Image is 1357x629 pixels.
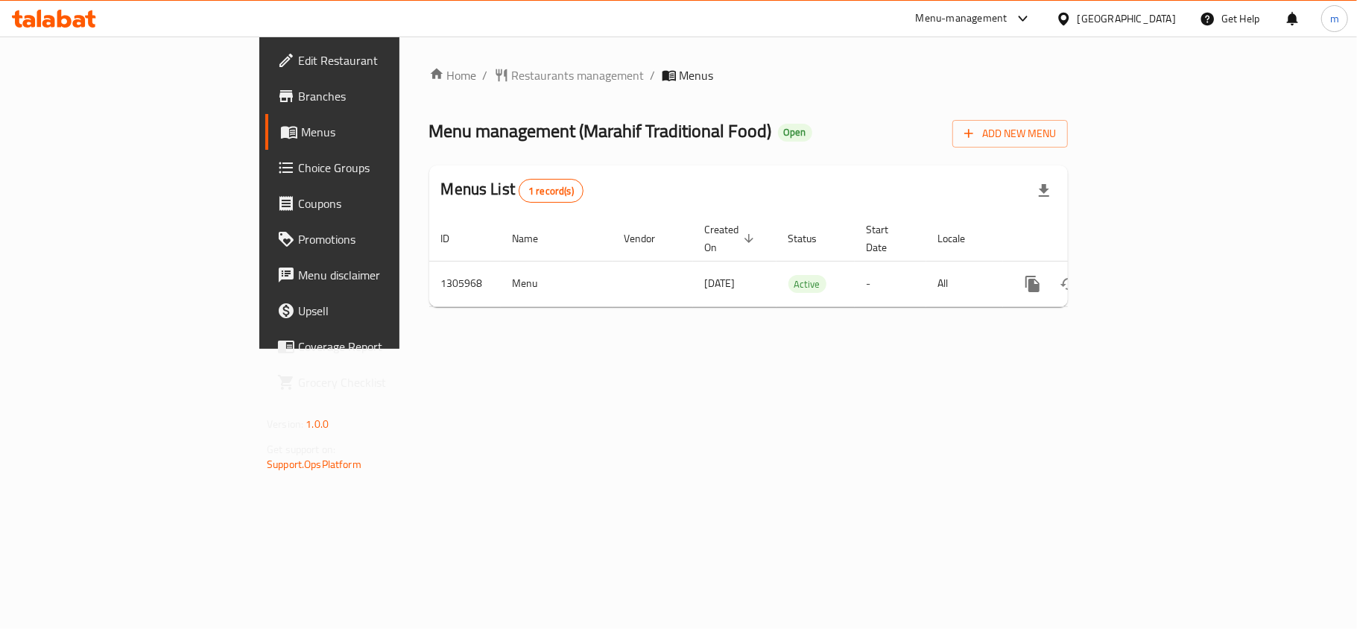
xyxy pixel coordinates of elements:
span: Start Date [867,221,908,256]
span: Locale [938,230,985,247]
span: Menus [301,123,474,141]
span: Created On [705,221,759,256]
span: [DATE] [705,274,736,293]
div: Export file [1026,173,1062,209]
span: Branches [298,87,474,105]
a: Upsell [265,293,486,329]
th: Actions [1003,216,1170,262]
a: Coupons [265,186,486,221]
span: Choice Groups [298,159,474,177]
span: Promotions [298,230,474,248]
span: Active [788,276,826,293]
span: ID [441,230,469,247]
span: Upsell [298,302,474,320]
span: 1 record(s) [519,184,583,198]
div: [GEOGRAPHIC_DATA] [1078,10,1176,27]
span: Grocery Checklist [298,373,474,391]
a: Choice Groups [265,150,486,186]
a: Edit Restaurant [265,42,486,78]
td: All [926,261,1003,306]
button: Add New Menu [952,120,1068,148]
span: Name [513,230,558,247]
button: more [1015,266,1051,302]
span: Coupons [298,195,474,212]
span: Version: [267,414,303,434]
span: Add New Menu [964,124,1056,143]
h2: Menus List [441,178,583,203]
a: Menu disclaimer [265,257,486,293]
span: Get support on: [267,440,335,459]
span: Menu management ( Marahif Traditional Food ) [429,114,772,148]
span: Status [788,230,837,247]
span: m [1330,10,1339,27]
table: enhanced table [429,216,1170,307]
span: Menus [680,66,714,84]
span: Edit Restaurant [298,51,474,69]
div: Menu-management [916,10,1008,28]
span: Coverage Report [298,338,474,355]
span: Vendor [624,230,675,247]
nav: breadcrumb [429,66,1068,84]
a: Restaurants management [494,66,645,84]
a: Coverage Report [265,329,486,364]
a: Branches [265,78,486,114]
a: Grocery Checklist [265,364,486,400]
td: - [855,261,926,306]
span: 1.0.0 [306,414,329,434]
td: Menu [501,261,613,306]
a: Promotions [265,221,486,257]
a: Support.OpsPlatform [267,455,361,474]
span: Menu disclaimer [298,266,474,284]
span: Open [778,126,812,139]
li: / [651,66,656,84]
div: Active [788,275,826,293]
a: Menus [265,114,486,150]
span: Restaurants management [512,66,645,84]
button: Change Status [1051,266,1086,302]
